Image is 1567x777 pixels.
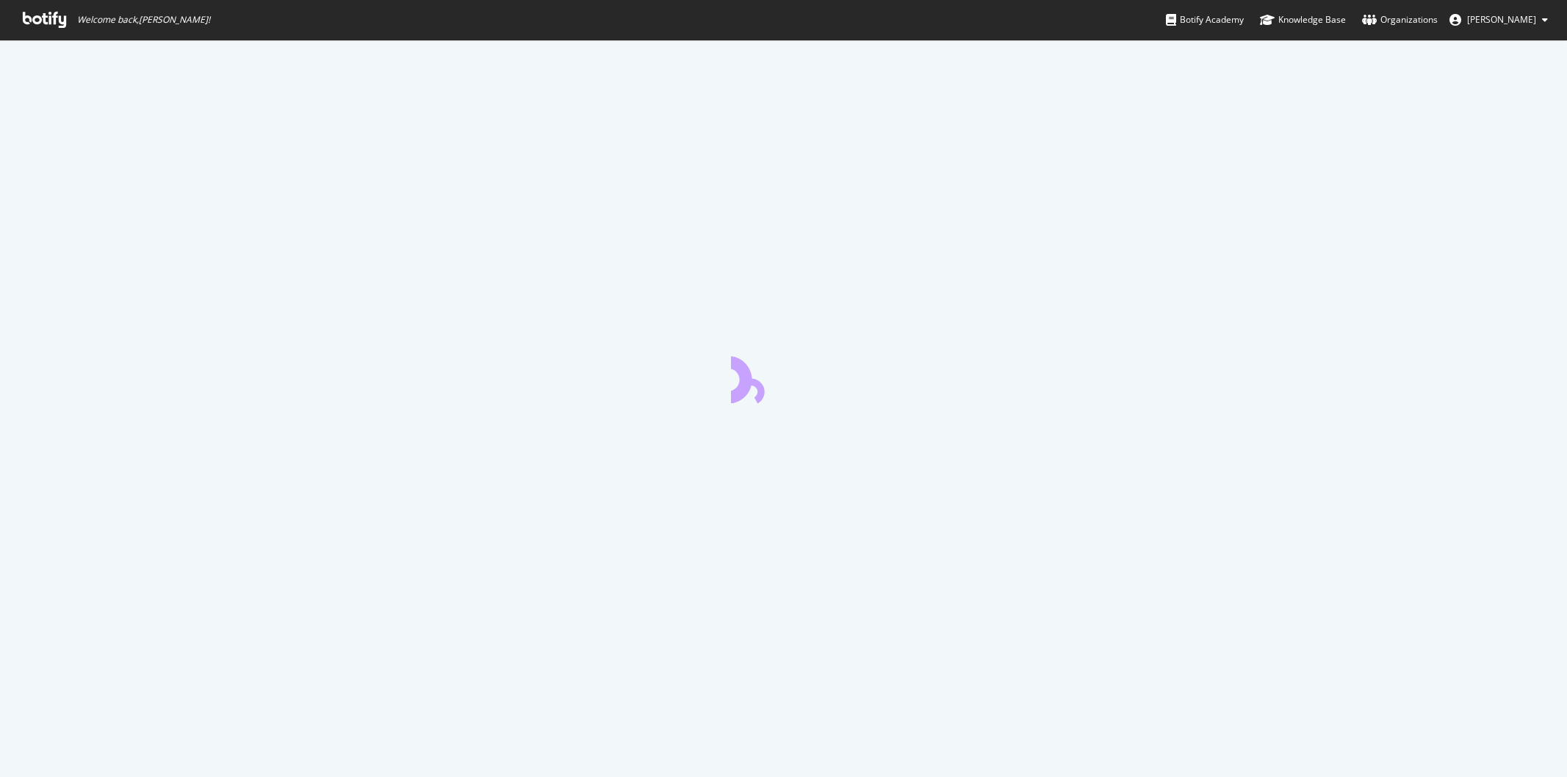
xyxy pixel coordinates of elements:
[1166,12,1244,27] div: Botify Academy
[1362,12,1438,27] div: Organizations
[1260,12,1346,27] div: Knowledge Base
[77,14,210,26] span: Welcome back, [PERSON_NAME] !
[1438,8,1560,32] button: [PERSON_NAME]
[1467,13,1536,26] span: Magda Rapala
